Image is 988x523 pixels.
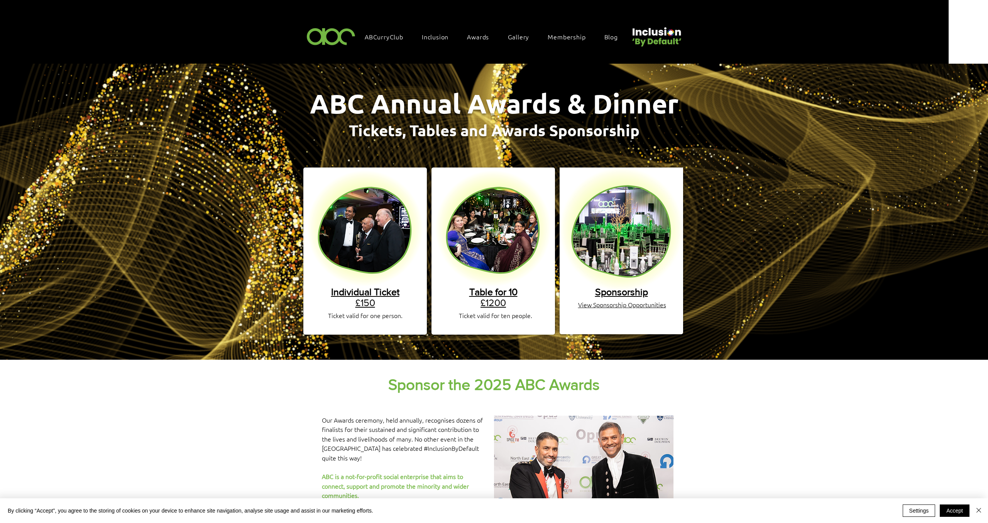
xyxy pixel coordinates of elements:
span: By clicking “Accept”, you agree to the storing of cookies on your device to enhance site navigati... [8,507,373,514]
a: Membership [544,29,597,45]
div: Awards [463,29,501,45]
span: Awards [467,32,489,41]
span: Gallery [508,32,530,41]
span: ABCurryClub [365,32,403,41]
div: Inclusion [418,29,460,45]
span: Table for 10 [469,286,518,297]
span: Sponsor the 2025 ABC Awards [388,376,600,393]
img: ABC-Logo-Blank-Background-01-01-2.png [305,25,358,47]
span: Ticket valid for one person. [328,311,403,320]
nav: Site [361,29,629,45]
span: ABC is a not-for-profit social enterprise that aims to connect, support and promote the minority ... [322,472,469,499]
a: Table for 10£1200 [469,286,518,308]
a: Sponsorship [595,286,648,297]
span: Ticket valid for ten people. [459,311,532,320]
img: ABC AWARDS WEBSITE BACKGROUND BLOB (1).png [560,168,683,291]
img: table ticket.png [435,170,551,286]
a: ABCurryClub [361,29,415,45]
a: Individual Ticket£150 [331,286,399,308]
button: Accept [940,504,969,517]
a: Blog [601,29,629,45]
span: Blog [604,32,618,41]
span: Membership [548,32,585,41]
span: Tickets, Tables and Awards Sponsorship [349,120,639,140]
span: Inclusion [422,32,448,41]
button: Settings [903,504,936,517]
img: Close [974,506,983,515]
button: Close [974,504,983,517]
span: Individual Ticket [331,286,399,297]
a: Gallery [504,29,541,45]
img: single ticket.png [307,170,423,286]
span: ABC Annual Awards & Dinner [310,87,678,120]
a: View Sponsorship Opportunities [578,300,666,309]
img: Untitled design (22).png [629,21,683,47]
span: Our Awards ceremony, held annually, recognises dozens of finalists for their sustained and signif... [322,416,483,462]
